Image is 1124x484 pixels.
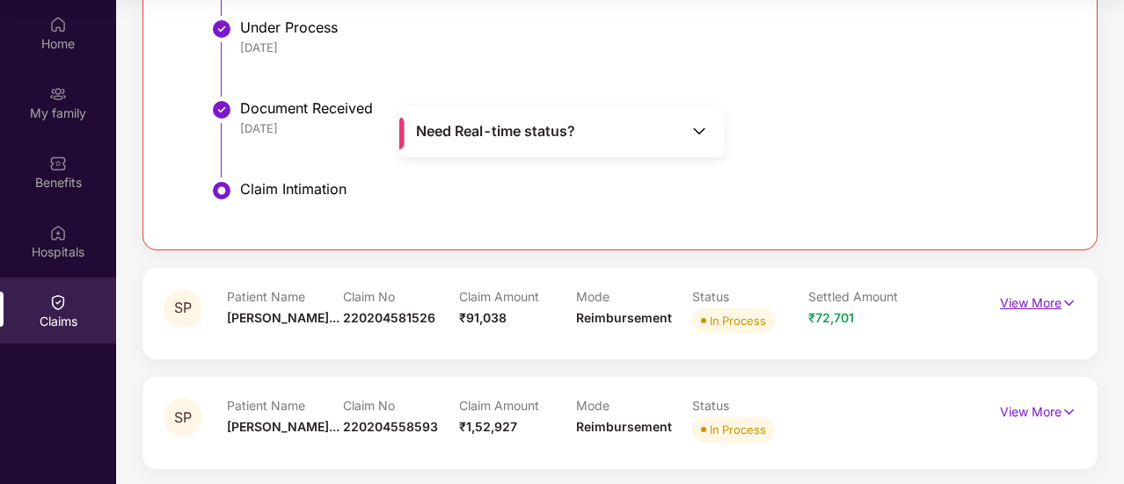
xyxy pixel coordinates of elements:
[49,293,67,311] img: svg+xml;base64,PHN2ZyBpZD0iQ2xhaW0iIHhtbG5zPSJodHRwOi8vd3d3LnczLm9yZy8yMDAwL3N2ZyIgd2lkdGg9IjIwIi...
[459,310,507,325] span: ₹91,038
[174,410,192,425] span: SP
[1000,398,1077,422] p: View More
[227,289,343,304] p: Patient Name
[710,421,766,438] div: In Process
[576,419,672,434] span: Reimbursement
[240,40,1058,55] div: [DATE]
[343,419,438,434] span: 220204558593
[211,180,232,201] img: svg+xml;base64,PHN2ZyBpZD0iU3RlcC1BY3RpdmUtMzJ4MzIiIHhtbG5zPSJodHRwOi8vd3d3LnczLm9yZy8yMDAwL3N2Zy...
[690,122,708,140] img: Toggle Icon
[49,85,67,103] img: svg+xml;base64,PHN2ZyB3aWR0aD0iMjAiIGhlaWdodD0iMjAiIHZpZXdCb3g9IjAgMCAyMCAyMCIgZmlsbD0ibm9uZSIgeG...
[1000,289,1077,313] p: View More
[49,224,67,242] img: svg+xml;base64,PHN2ZyBpZD0iSG9zcGl0YWxzIiB4bWxucz0iaHR0cDovL3d3dy53My5vcmcvMjAwMC9zdmciIHdpZHRoPS...
[459,398,575,413] p: Claim Amount
[240,120,1058,136] div: [DATE]
[49,155,67,172] img: svg+xml;base64,PHN2ZyBpZD0iQmVuZWZpdHMiIHhtbG5zPSJodHRwOi8vd3d3LnczLm9yZy8yMDAwL3N2ZyIgd2lkdGg9Ij...
[240,180,1058,198] div: Claim Intimation
[343,310,435,325] span: 220204581526
[240,99,1058,117] div: Document Received
[692,289,808,304] p: Status
[710,312,766,329] div: In Process
[808,289,924,304] p: Settled Amount
[576,398,692,413] p: Mode
[459,419,517,434] span: ₹1,52,927
[576,289,692,304] p: Mode
[227,398,343,413] p: Patient Name
[227,419,339,434] span: [PERSON_NAME]...
[416,122,575,141] span: Need Real-time status?
[211,99,232,120] img: svg+xml;base64,PHN2ZyBpZD0iU3RlcC1Eb25lLTMyeDMyIiB4bWxucz0iaHR0cDovL3d3dy53My5vcmcvMjAwMC9zdmciIH...
[240,18,1058,36] div: Under Process
[174,300,192,315] span: SP
[808,310,854,325] span: ₹72,701
[227,310,339,325] span: [PERSON_NAME]...
[576,310,672,325] span: Reimbursement
[343,289,459,304] p: Claim No
[459,289,575,304] p: Claim Amount
[1062,402,1077,422] img: svg+xml;base64,PHN2ZyB4bWxucz0iaHR0cDovL3d3dy53My5vcmcvMjAwMC9zdmciIHdpZHRoPSIxNyIgaGVpZ2h0PSIxNy...
[343,398,459,413] p: Claim No
[1062,293,1077,313] img: svg+xml;base64,PHN2ZyB4bWxucz0iaHR0cDovL3d3dy53My5vcmcvMjAwMC9zdmciIHdpZHRoPSIxNyIgaGVpZ2h0PSIxNy...
[211,18,232,40] img: svg+xml;base64,PHN2ZyBpZD0iU3RlcC1Eb25lLTMyeDMyIiB4bWxucz0iaHR0cDovL3d3dy53My5vcmcvMjAwMC9zdmciIH...
[49,16,67,33] img: svg+xml;base64,PHN2ZyBpZD0iSG9tZSIgeG1sbnM9Imh0dHA6Ly93d3cudzMub3JnLzIwMDAvc3ZnIiB3aWR0aD0iMjAiIG...
[692,398,808,413] p: Status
